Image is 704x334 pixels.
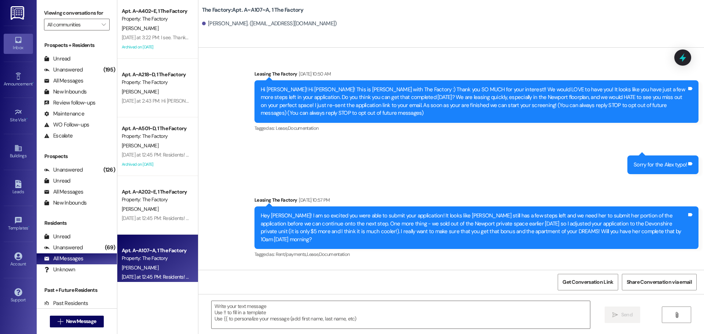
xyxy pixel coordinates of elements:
div: Prospects + Residents [37,41,117,49]
div: Unread [44,177,70,185]
span: Lease , [276,125,288,131]
div: Prospects [37,153,117,160]
div: Unanswered [44,244,83,252]
i:  [102,22,106,27]
div: Past Residents [44,300,88,307]
div: Leasing The Factory [254,196,698,206]
span: Share Conversation via email [627,278,692,286]
div: [DATE] at 3:22 PM: I see. Thank you, [PERSON_NAME]! [122,34,234,41]
div: Escalate [44,132,73,140]
a: Inbox [4,34,33,54]
div: All Messages [44,255,83,263]
div: Property: The Factory [122,254,190,262]
a: Templates • [4,214,33,234]
img: ResiDesk Logo [11,6,26,20]
div: Property: The Factory [122,15,190,23]
div: Hey [PERSON_NAME]! I am so excited you were able to submit your application! It looks like [PERSO... [261,212,687,243]
div: Leasing The Factory [254,70,698,80]
div: Residents [37,219,117,227]
i:  [58,319,63,324]
button: Share Conversation via email [622,274,697,290]
div: Unread [44,233,70,241]
button: Send [605,307,640,323]
div: Past + Future Residents [37,286,117,294]
span: [PERSON_NAME] [122,88,158,95]
span: Documentation [288,125,319,131]
a: Account [4,250,33,270]
div: Hi [PERSON_NAME]! Hi [PERSON_NAME]! This is [PERSON_NAME] with The Factory :) Thank you SO MUCH f... [261,86,687,117]
span: New Message [66,318,96,325]
div: All Messages [44,77,83,85]
div: (195) [102,64,117,76]
button: New Message [50,316,104,327]
span: [PERSON_NAME] [122,206,158,212]
span: Send [621,311,632,319]
span: [PERSON_NAME] [122,264,158,271]
div: New Inbounds [44,88,87,96]
div: Unknown [44,266,75,274]
div: [DATE] 10:50 AM [297,70,331,78]
span: [PERSON_NAME] [122,25,158,32]
div: Property: The Factory [122,132,190,140]
a: Buildings [4,142,33,162]
div: All Messages [44,188,83,196]
div: Apt. A~A218~D, 1 The Factory [122,71,190,78]
span: Lease , [307,251,319,257]
div: [PERSON_NAME]. ([EMAIL_ADDRESS][DOMAIN_NAME]) [202,20,337,27]
div: Archived on [DATE] [121,43,190,52]
div: Archived on [DATE] [121,160,190,169]
div: [DATE] 10:57 PM [297,196,330,204]
div: Apt. A~A402~E, 1 The Factory [122,7,190,15]
div: Property: The Factory [122,78,190,86]
span: • [28,224,29,230]
div: WO Follow-ups [44,121,89,129]
span: Rent/payments , [276,251,307,257]
div: (69) [103,242,117,253]
div: Unanswered [44,166,83,174]
div: Unanswered [44,66,83,74]
div: (126) [102,164,117,176]
div: Tagged as: [254,249,698,260]
span: [PERSON_NAME] [122,142,158,149]
span: • [33,80,34,85]
span: Get Conversation Link [562,278,613,286]
div: Apt. A~A107~A, 1 The Factory [122,247,190,254]
div: Sorry for the Alex typo! [634,161,687,169]
b: The Factory: Apt. A~A107~A, 1 The Factory [202,6,303,14]
div: Tagged as: [254,123,698,133]
i:  [674,312,679,318]
i:  [612,312,618,318]
div: Unread [44,55,70,63]
a: Support [4,286,33,306]
a: Leads [4,178,33,198]
input: All communities [47,19,98,30]
div: Maintenance [44,110,84,118]
div: Apt. A~A501~D, 1 The Factory [122,125,190,132]
div: Property: The Factory [122,196,190,203]
div: Review follow-ups [44,99,95,107]
button: Get Conversation Link [558,274,618,290]
div: New Inbounds [44,199,87,207]
span: Documentation [319,251,350,257]
div: Apt. A~A202~E, 1 The Factory [122,188,190,196]
label: Viewing conversations for [44,7,110,19]
a: Site Visit • [4,106,33,126]
span: • [26,116,27,121]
